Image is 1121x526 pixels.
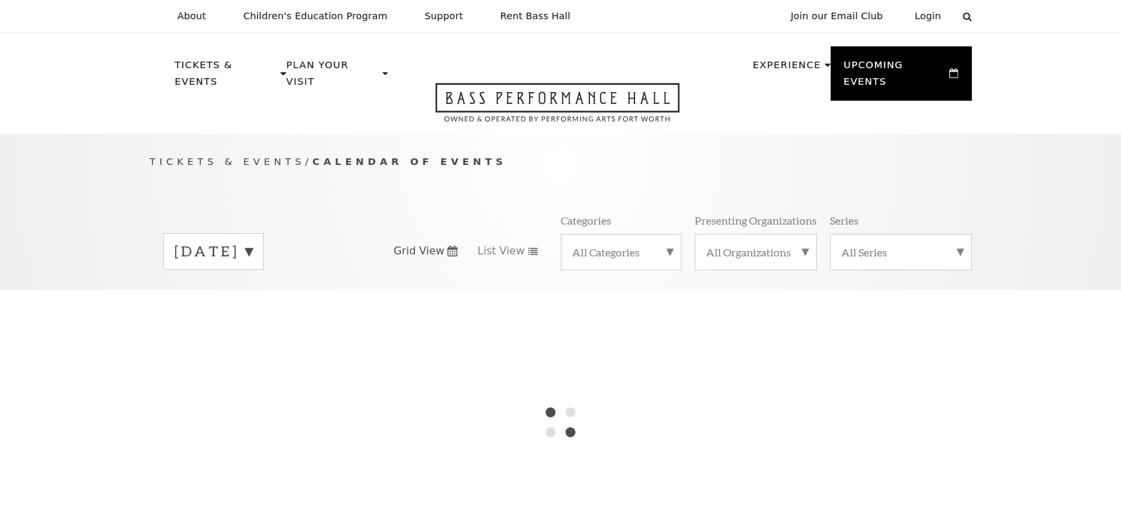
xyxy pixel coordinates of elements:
p: Upcoming Events [844,57,947,97]
p: Children's Education Program [243,11,388,22]
p: Support [425,11,463,22]
span: List View [477,244,524,258]
span: Grid View [394,244,445,258]
p: Series [830,213,858,227]
span: Tickets & Events [150,156,306,167]
p: Categories [561,213,611,227]
label: All Organizations [706,245,805,259]
p: Experience [752,57,821,81]
label: [DATE] [174,241,253,262]
p: About [178,11,206,22]
p: Presenting Organizations [695,213,817,227]
p: / [150,154,972,170]
span: Calendar of Events [312,156,506,167]
label: All Series [841,245,961,259]
label: All Categories [572,245,670,259]
p: Plan Your Visit [286,57,379,97]
p: Tickets & Events [175,57,278,97]
p: Rent Bass Hall [501,11,571,22]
